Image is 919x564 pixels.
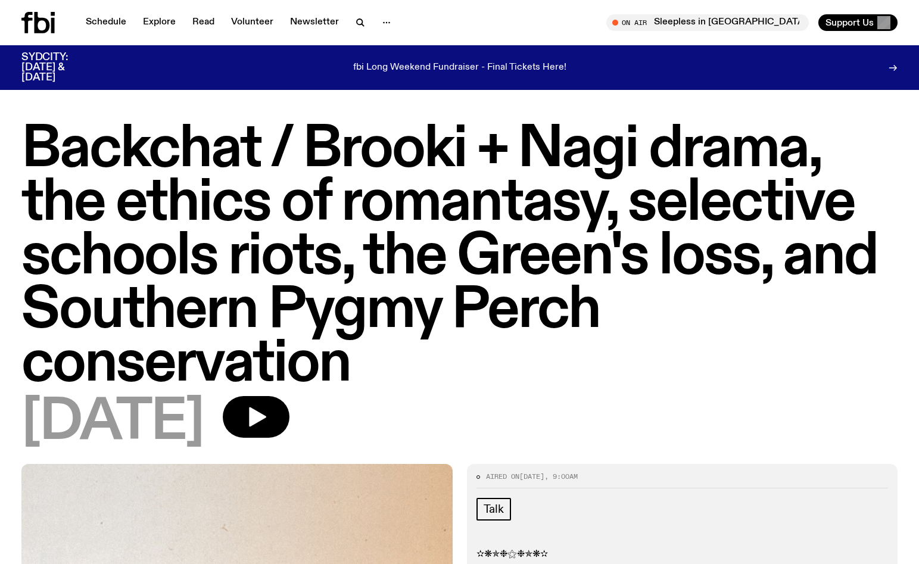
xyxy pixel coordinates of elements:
span: [DATE] [21,396,204,450]
span: Talk [484,503,504,516]
span: [DATE] [519,472,544,481]
span: Support Us [825,17,874,28]
a: Schedule [79,14,133,31]
p: ✫❋✯❉⚝❉✯❋✫ [476,549,889,560]
h1: Backchat / Brooki + Nagi drama, the ethics of romantasy, selective schools riots, the Green's los... [21,123,898,391]
p: fbi Long Weekend Fundraiser - Final Tickets Here! [353,63,566,73]
h3: SYDCITY: [DATE] & [DATE] [21,52,98,83]
span: , 9:00am [544,472,578,481]
button: On AirSleepless in [GEOGRAPHIC_DATA] [606,14,809,31]
span: Aired on [486,472,519,481]
a: Read [185,14,222,31]
a: Newsletter [283,14,346,31]
a: Talk [476,498,511,521]
a: Volunteer [224,14,281,31]
a: Explore [136,14,183,31]
button: Support Us [818,14,898,31]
